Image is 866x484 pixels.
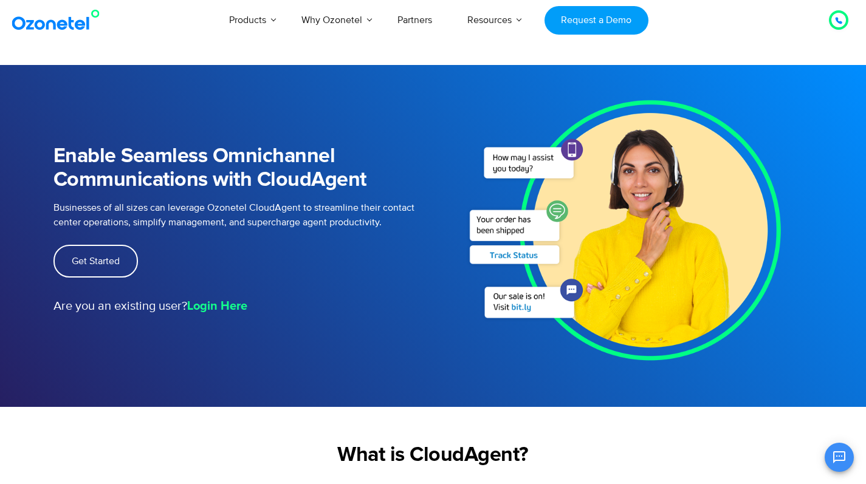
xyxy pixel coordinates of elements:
[545,6,648,35] a: Request a Demo
[187,300,247,312] strong: Login Here
[53,245,138,278] a: Get Started
[72,256,120,266] span: Get Started
[187,297,247,315] a: Login Here
[53,297,415,315] p: Are you an existing user?
[53,145,415,192] h1: Enable Seamless Omnichannel Communications with CloudAgent
[129,443,737,468] h2: What is CloudAgent?
[53,200,415,230] p: Businesses of all sizes can leverage Ozonetel CloudAgent to streamline their contact center opera...
[825,443,854,472] button: Open chat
